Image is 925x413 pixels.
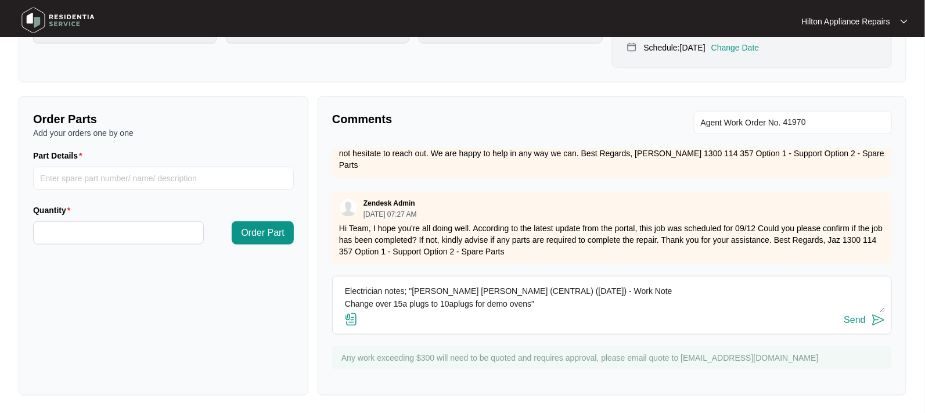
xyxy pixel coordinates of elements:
input: Add Agent Work Order No. [783,116,885,130]
p: Comments [332,111,604,127]
p: Any work exceeding $300 will need to be quoted and requires approval, please email quote to [EMAI... [341,352,886,364]
img: map-pin [627,42,637,52]
div: Send [844,315,866,325]
img: file-attachment-doc.svg [344,313,358,326]
span: Agent Work Order No. [701,116,781,130]
p: Hi [PERSON_NAME], Thank you heaps for the quote and break down. This is approved please proceed :... [339,136,885,171]
p: Zendesk Admin [363,199,415,208]
p: Change Date [711,42,760,53]
input: Quantity [34,222,203,244]
p: Add your orders one by one [33,127,294,139]
p: Schedule: [DATE] [644,42,706,53]
p: [DATE] 07:27 AM [363,211,417,218]
button: Order Part [232,221,294,245]
input: Part Details [33,167,294,190]
p: Hilton Appliance Repairs [801,16,890,27]
label: Quantity [33,204,75,216]
textarea: Electrician notes; "[PERSON_NAME] [PERSON_NAME] (CENTRAL) ([DATE]) - Work Note Change over 15a pl... [339,282,886,313]
img: user.svg [340,199,357,217]
label: Part Details [33,150,87,161]
span: Order Part [241,226,285,240]
p: Order Parts [33,111,294,127]
img: residentia service logo [17,3,99,38]
p: Hi Team, I hope you're all doing well. According to the latest update from the portal, this job w... [339,222,885,257]
button: Send [844,313,886,328]
img: dropdown arrow [901,19,908,24]
img: send-icon.svg [872,313,886,327]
